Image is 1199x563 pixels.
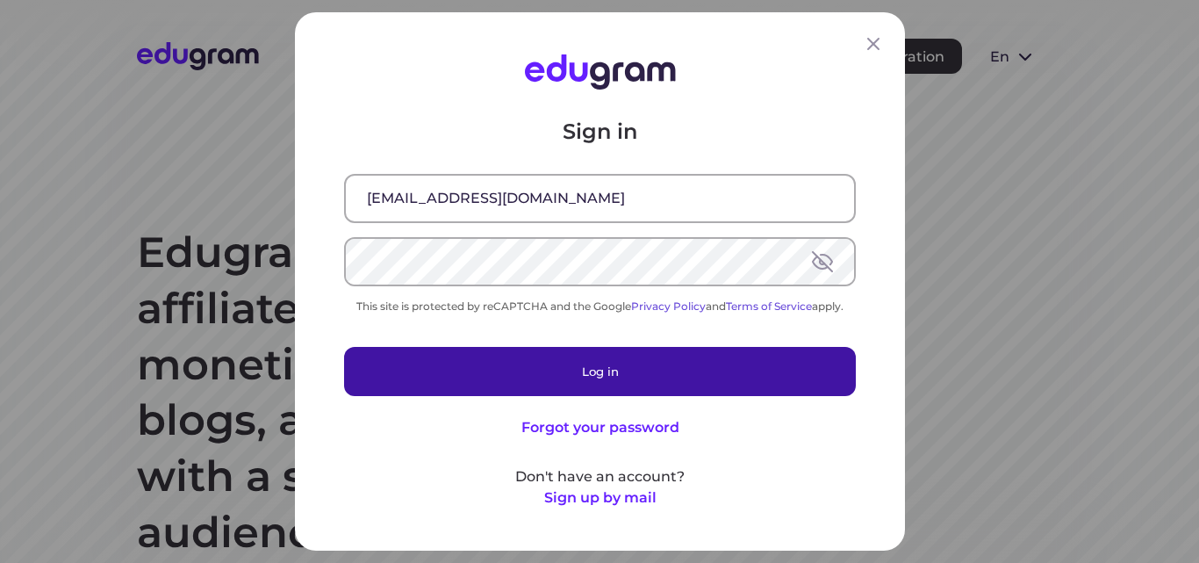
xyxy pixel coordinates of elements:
[543,487,656,509] button: Sign up by mail
[726,300,812,313] a: Terms of Service
[344,347,856,396] button: Log in
[346,176,854,221] input: Email
[521,417,678,438] button: Forgot your password
[344,118,856,146] p: Sign in
[524,54,675,90] img: Edugram Logo
[631,300,706,313] a: Privacy Policy
[344,466,856,487] p: Don't have an account?
[344,300,856,313] div: This site is protected by reCAPTCHA and the Google and apply.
